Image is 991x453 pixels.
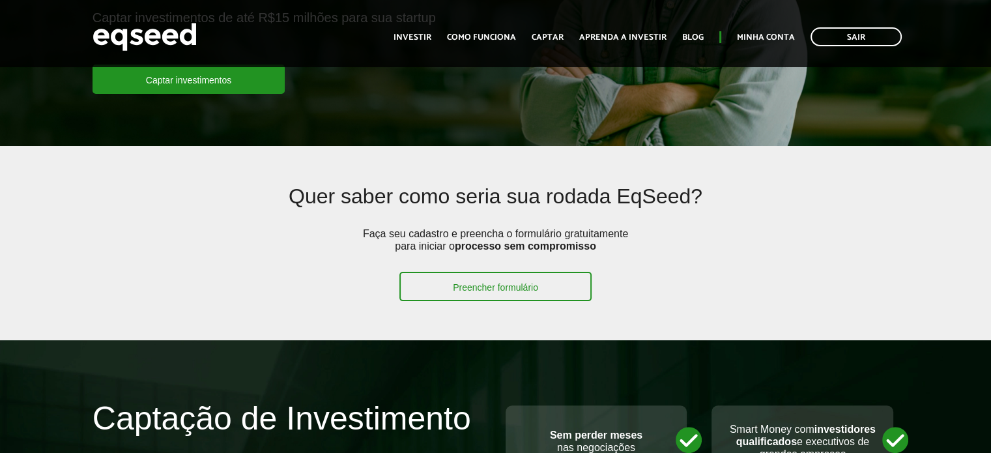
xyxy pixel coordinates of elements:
a: Minha conta [737,33,795,42]
a: Blog [682,33,704,42]
a: Aprenda a investir [579,33,667,42]
a: Captar [532,33,564,42]
a: Preencher formulário [399,272,592,301]
strong: investidores qualificados [736,424,876,447]
a: Sair [811,27,902,46]
a: Captar investimentos [93,65,285,94]
p: Faça seu cadastro e preencha o formulário gratuitamente para iniciar o [359,227,633,272]
a: Investir [394,33,431,42]
a: Como funciona [447,33,516,42]
strong: Sem perder meses [550,430,642,441]
strong: processo sem compromisso [455,241,596,252]
img: EqSeed [93,20,197,54]
h2: Quer saber como seria sua rodada EqSeed? [175,185,816,227]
